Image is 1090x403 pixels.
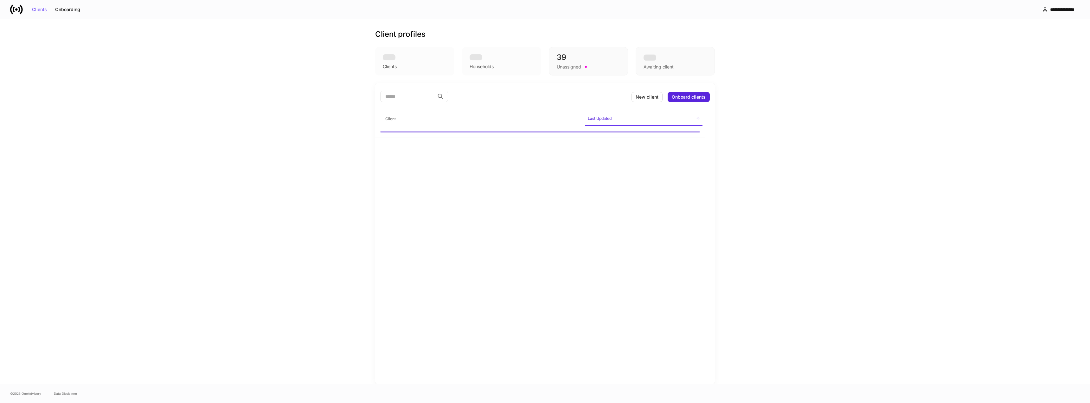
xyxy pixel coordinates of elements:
span: Client [383,113,580,126]
div: Households [470,63,494,70]
h6: Client [385,116,396,122]
a: Data Disclaimer [54,391,77,396]
div: Awaiting client [636,47,715,75]
span: Last Updated [585,112,702,126]
div: Clients [383,63,397,70]
div: 39Unassigned [549,47,628,75]
div: Onboard clients [672,95,706,99]
button: New client [632,92,663,102]
h6: Last Updated [588,115,612,121]
button: Onboarding [51,4,84,15]
div: 39 [557,52,620,62]
h3: Client profiles [375,29,426,39]
div: Unassigned [557,64,581,70]
button: Onboard clients [668,92,710,102]
div: Clients [32,7,47,12]
span: © 2025 OneAdvisory [10,391,41,396]
div: Awaiting client [644,64,674,70]
div: New client [636,95,658,99]
button: Clients [28,4,51,15]
div: Onboarding [55,7,80,12]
